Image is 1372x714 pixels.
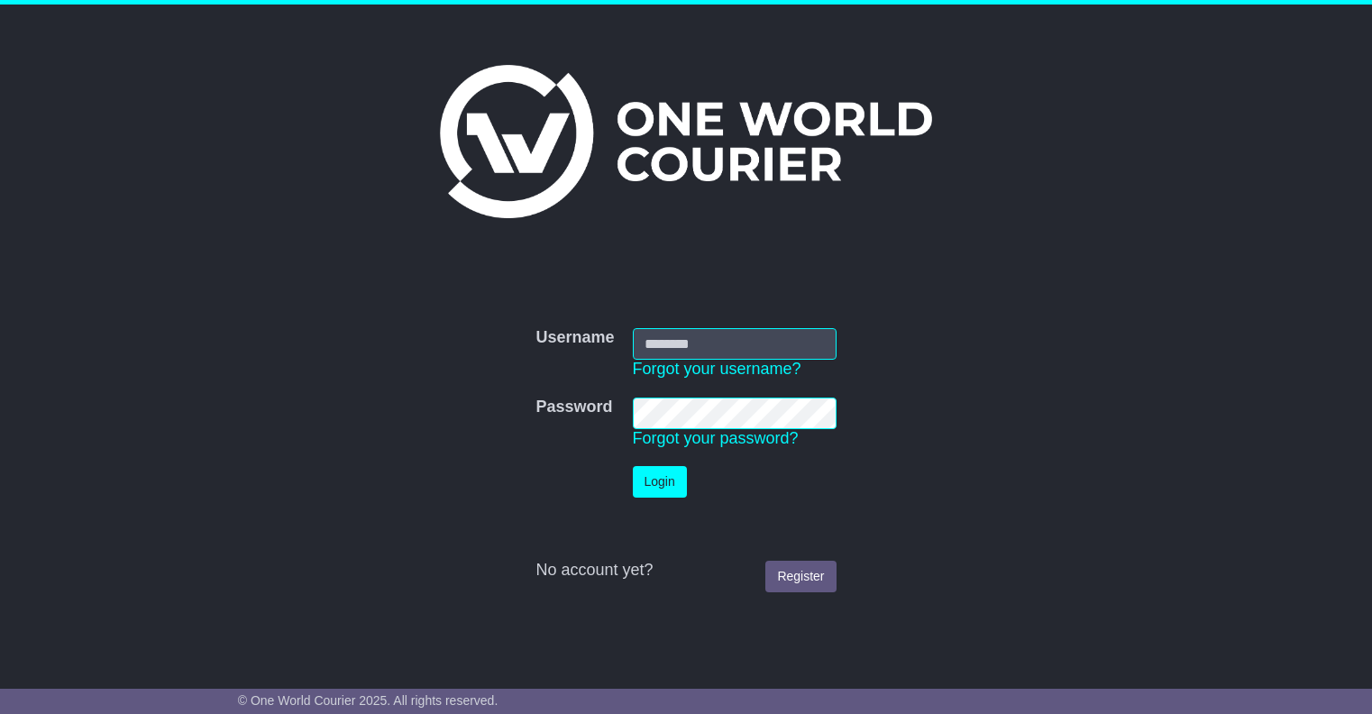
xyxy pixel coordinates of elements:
[535,561,836,581] div: No account yet?
[440,65,932,218] img: One World
[238,693,498,708] span: © One World Courier 2025. All rights reserved.
[633,429,799,447] a: Forgot your password?
[633,360,801,378] a: Forgot your username?
[633,466,687,498] button: Login
[535,328,614,348] label: Username
[535,398,612,417] label: Password
[765,561,836,592] a: Register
